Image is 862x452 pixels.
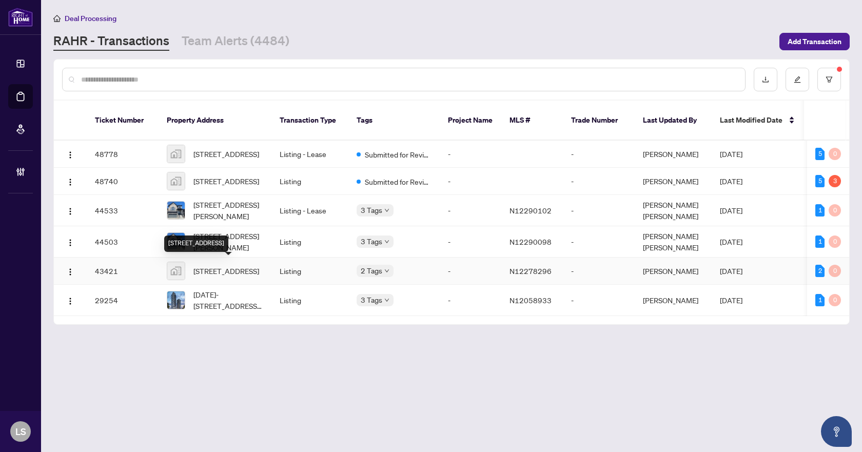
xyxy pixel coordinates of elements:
span: [DATE] [720,296,742,305]
img: thumbnail-img [167,145,185,163]
button: Logo [62,146,79,162]
td: - [563,141,635,168]
span: 3 Tags [361,294,382,306]
td: - [440,285,501,316]
span: 2 Tags [361,265,382,277]
td: Listing [271,285,348,316]
div: 0 [829,265,841,277]
img: Logo [66,268,74,276]
th: Property Address [159,101,271,141]
div: 3 [829,175,841,187]
img: thumbnail-img [167,262,185,280]
button: Logo [62,173,79,189]
img: Logo [66,178,74,186]
span: [STREET_ADDRESS] [193,265,259,277]
span: N12290102 [510,206,552,215]
div: 1 [815,235,825,248]
span: down [384,298,389,303]
span: Deal Processing [65,14,116,23]
span: [DATE] [720,206,742,215]
img: thumbnail-img [167,233,185,250]
span: N12058933 [510,296,552,305]
img: Logo [66,297,74,305]
td: 44503 [87,226,159,258]
span: [STREET_ADDRESS][PERSON_NAME] [193,230,263,253]
div: 5 [815,148,825,160]
div: 1 [815,294,825,306]
img: logo [8,8,33,27]
span: [STREET_ADDRESS] [193,148,259,160]
td: Listing [271,226,348,258]
td: - [440,226,501,258]
span: [DATE]-[STREET_ADDRESS][PERSON_NAME] [193,289,263,311]
td: - [440,141,501,168]
span: [DATE] [720,149,742,159]
span: download [762,76,769,83]
td: 29254 [87,285,159,316]
img: Logo [66,207,74,215]
td: - [563,258,635,285]
td: 48778 [87,141,159,168]
th: Project Name [440,101,501,141]
span: filter [826,76,833,83]
td: - [563,285,635,316]
th: MLS # [501,101,563,141]
button: Logo [62,233,79,250]
td: - [563,195,635,226]
div: 2 [815,265,825,277]
th: Ticket Number [87,101,159,141]
span: [DATE] [720,266,742,276]
td: - [440,168,501,195]
td: Listing [271,168,348,195]
img: Logo [66,151,74,159]
span: down [384,208,389,213]
span: 3 Tags [361,235,382,247]
span: [STREET_ADDRESS][PERSON_NAME] [193,199,263,222]
div: 0 [829,235,841,248]
div: 0 [829,294,841,306]
span: Submitted for Review [365,149,432,160]
button: Logo [62,202,79,219]
div: [STREET_ADDRESS] [164,235,228,252]
div: 0 [829,204,841,217]
img: thumbnail-img [167,172,185,190]
td: - [440,258,501,285]
th: Last Modified Date [712,101,804,141]
button: Open asap [821,416,852,447]
button: Add Transaction [779,33,850,50]
img: thumbnail-img [167,202,185,219]
td: - [563,226,635,258]
img: thumbnail-img [167,291,185,309]
td: 43421 [87,258,159,285]
td: 44533 [87,195,159,226]
span: [DATE] [720,176,742,186]
button: download [754,68,777,91]
th: Last Updated By [635,101,712,141]
div: 1 [815,204,825,217]
span: down [384,239,389,244]
td: Listing - Lease [271,141,348,168]
td: Listing [271,258,348,285]
th: Trade Number [563,101,635,141]
button: filter [817,68,841,91]
span: Add Transaction [788,33,841,50]
div: 5 [815,175,825,187]
span: [STREET_ADDRESS] [193,175,259,187]
span: home [53,15,61,22]
td: [PERSON_NAME] [PERSON_NAME] [635,195,712,226]
td: 48740 [87,168,159,195]
td: [PERSON_NAME] [635,168,712,195]
th: Tags [348,101,440,141]
span: 3 Tags [361,204,382,216]
div: 0 [829,148,841,160]
td: [PERSON_NAME] [635,258,712,285]
img: Logo [66,239,74,247]
span: Submitted for Review [365,176,432,187]
button: Logo [62,292,79,308]
span: down [384,268,389,273]
span: [DATE] [720,237,742,246]
td: - [563,168,635,195]
span: LS [15,424,26,439]
button: Logo [62,263,79,279]
span: N12290098 [510,237,552,246]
